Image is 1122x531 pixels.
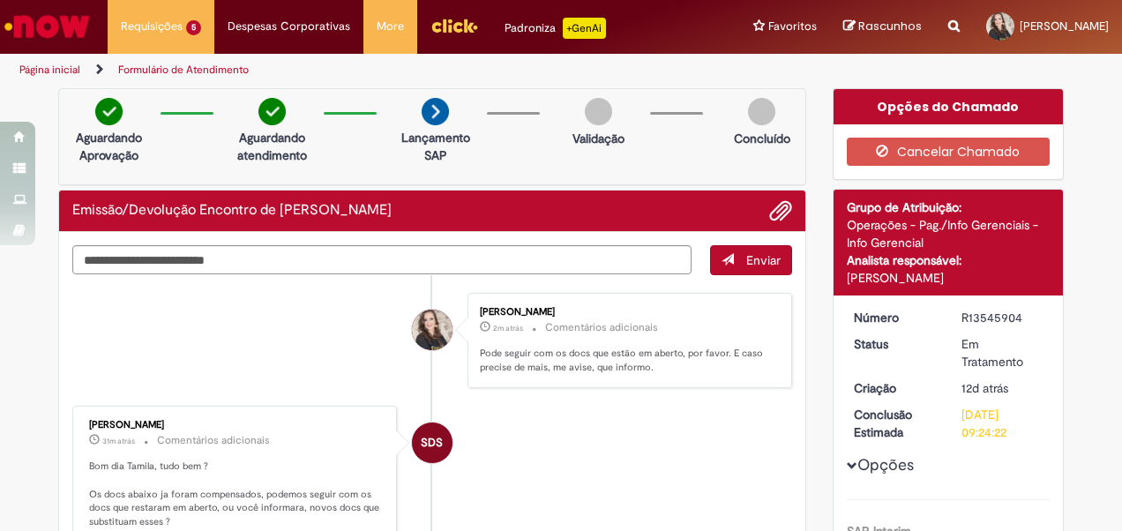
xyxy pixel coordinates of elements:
[66,129,152,164] p: Aguardando Aprovação
[493,323,523,333] time: 30/09/2025 08:02:50
[229,129,315,164] p: Aguardando atendimento
[480,307,774,318] div: [PERSON_NAME]
[847,138,1051,166] button: Cancelar Chamado
[834,89,1064,124] div: Opções do Chamado
[121,18,183,35] span: Requisições
[841,335,949,353] dt: Status
[412,423,453,463] div: Sabrina Da Silva Oliveira
[961,335,1043,370] div: Em Tratamento
[19,63,80,77] a: Página inicial
[412,310,453,350] div: Tamila Rodrigues Moura
[769,199,792,222] button: Adicionar anexos
[493,323,523,333] span: 2m atrás
[734,130,790,147] p: Concluído
[102,436,135,446] span: 31m atrás
[961,309,1043,326] div: R13545904
[961,406,1043,441] div: [DATE] 09:24:22
[258,98,286,125] img: check-circle-green.png
[961,380,1008,396] time: 18/09/2025 09:19:49
[393,129,478,164] p: Lançamento SAP
[421,422,443,464] span: SDS
[102,436,135,446] time: 30/09/2025 07:33:54
[1020,19,1109,34] span: [PERSON_NAME]
[585,98,612,125] img: img-circle-grey.png
[95,98,123,125] img: check-circle-green.png
[377,18,404,35] span: More
[157,433,270,448] small: Comentários adicionais
[89,420,383,430] div: [PERSON_NAME]
[563,18,606,39] p: +GenAi
[186,20,201,35] span: 5
[118,63,249,77] a: Formulário de Atendimento
[228,18,350,35] span: Despesas Corporativas
[505,18,606,39] div: Padroniza
[748,98,775,125] img: img-circle-grey.png
[545,320,658,335] small: Comentários adicionais
[710,245,792,275] button: Enviar
[768,18,817,35] span: Favoritos
[72,245,692,274] textarea: Digite sua mensagem aqui...
[430,12,478,39] img: click_logo_yellow_360x200.png
[841,406,949,441] dt: Conclusão Estimada
[2,9,93,44] img: ServiceNow
[858,18,922,34] span: Rascunhos
[72,203,392,219] h2: Emissão/Devolução Encontro de Contas Fornecedor Histórico de tíquete
[961,380,1008,396] span: 12d atrás
[847,269,1051,287] div: [PERSON_NAME]
[746,252,781,268] span: Enviar
[843,19,922,35] a: Rascunhos
[841,379,949,397] dt: Criação
[961,379,1043,397] div: 18/09/2025 09:19:49
[572,130,625,147] p: Validação
[13,54,735,86] ul: Trilhas de página
[847,198,1051,216] div: Grupo de Atribuição:
[422,98,449,125] img: arrow-next.png
[847,251,1051,269] div: Analista responsável:
[480,347,774,374] p: Pode seguir com os docs que estão em aberto, por favor. E caso precise de mais, me avise, que inf...
[841,309,949,326] dt: Número
[847,216,1051,251] div: Operações - Pag./Info Gerenciais - Info Gerencial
